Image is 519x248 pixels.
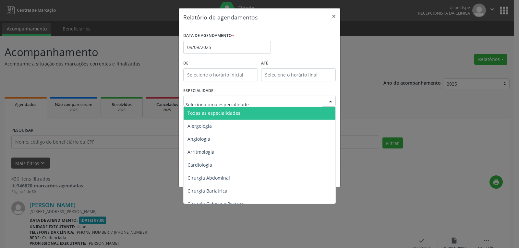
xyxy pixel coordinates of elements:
input: Selecione o horário final [261,68,336,81]
span: Cardiologia [187,162,212,168]
h5: Relatório de agendamentos [183,13,258,21]
span: Todas as especialidades [187,110,240,116]
input: Selecione o horário inicial [183,68,258,81]
label: DATA DE AGENDAMENTO [183,31,234,41]
span: Alergologia [187,123,212,129]
span: Cirurgia Bariatrica [187,188,227,194]
label: ESPECIALIDADE [183,86,213,96]
span: Arritmologia [187,149,214,155]
span: Cirurgia Abdominal [187,175,230,181]
input: Selecione uma data ou intervalo [183,41,271,54]
span: Cirurgia Cabeça e Pescoço [187,201,245,207]
label: ATÉ [261,58,336,68]
label: De [183,58,258,68]
span: Angiologia [187,136,210,142]
button: Close [327,8,340,24]
input: Seleciona uma especialidade [186,98,322,111]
